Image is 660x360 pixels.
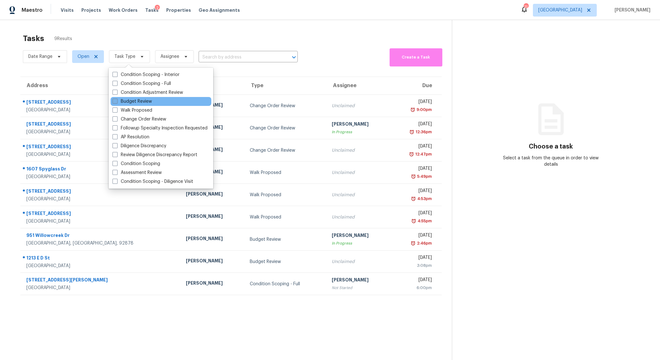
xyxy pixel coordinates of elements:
span: Task Type [114,53,135,60]
div: 11 [524,4,528,10]
div: [GEOGRAPHIC_DATA] [26,129,176,135]
div: [STREET_ADDRESS] [26,121,176,129]
span: Date Range [28,53,52,60]
label: Diligence Discrepancy [112,143,166,149]
div: 4:55pm [416,218,432,224]
span: Create a Task [393,54,439,61]
label: Condition Scoping - Full [112,80,171,87]
h2: Tasks [23,35,44,42]
div: Walk Proposed [250,170,322,176]
label: Assessment Review [112,170,162,176]
button: Create a Task [390,48,442,66]
div: [DATE] [395,99,432,107]
div: [GEOGRAPHIC_DATA] [26,174,176,180]
div: [GEOGRAPHIC_DATA] [26,107,176,113]
div: [PERSON_NAME] [332,121,385,129]
div: [GEOGRAPHIC_DATA] [26,218,176,225]
div: [DATE] [395,188,432,196]
span: Properties [166,7,191,13]
div: 4:53pm [416,196,432,202]
div: [GEOGRAPHIC_DATA] [26,196,176,202]
div: [DATE] [395,277,432,285]
label: Condition Scoping - Diligence Visit [112,178,193,185]
input: Search by address [199,52,280,62]
div: Unclaimed [332,192,385,198]
label: Condition Adjustment Review [112,89,183,96]
label: Condition Scoping - Interior [112,72,180,78]
label: Budget Review [112,98,152,105]
div: [GEOGRAPHIC_DATA] [26,151,176,158]
div: Change Order Review [250,147,322,154]
div: Unclaimed [332,147,385,154]
div: [DATE] [395,232,432,240]
div: [DATE] [395,121,432,129]
div: Budget Review [250,236,322,243]
div: [STREET_ADDRESS] [26,210,176,218]
div: [GEOGRAPHIC_DATA], [GEOGRAPHIC_DATA], 92878 [26,240,176,246]
div: [PERSON_NAME] [186,235,240,243]
div: [GEOGRAPHIC_DATA] [26,285,176,291]
div: [STREET_ADDRESS] [26,99,176,107]
span: [GEOGRAPHIC_DATA] [538,7,582,13]
div: 12:36pm [414,129,432,135]
div: Change Order Review [250,103,322,109]
span: Geo Assignments [199,7,240,13]
label: Change Order Review [112,116,166,122]
div: Unclaimed [332,259,385,265]
div: 1213 E D St [26,255,176,263]
span: Assignee [160,53,179,60]
div: [PERSON_NAME] [186,191,240,199]
div: 2 [155,5,160,11]
div: 2:46pm [416,240,432,246]
div: 6:00pm [395,285,432,291]
span: Tasks [145,8,159,12]
div: In Progress [332,129,385,135]
span: Visits [61,7,74,13]
div: [STREET_ADDRESS][PERSON_NAME] [26,277,176,285]
div: In Progress [332,240,385,246]
div: [STREET_ADDRESS] [26,188,176,196]
th: Type [245,77,327,95]
img: Overdue Alarm Icon [409,151,414,157]
div: 5:49pm [416,173,432,180]
label: Review Diligence Discrepancy Report [112,152,197,158]
div: [PERSON_NAME] [332,232,385,240]
div: [DATE] [395,254,432,262]
div: Walk Proposed [250,192,322,198]
div: 9:00pm [415,107,432,113]
img: Overdue Alarm Icon [411,173,416,180]
th: Due [390,77,442,95]
div: [DATE] [395,143,432,151]
span: 9 Results [54,36,72,42]
th: Address [20,77,181,95]
div: [DATE] [395,165,432,173]
span: [PERSON_NAME] [612,7,650,13]
span: Projects [81,7,101,13]
button: Open [289,53,298,62]
div: Walk Proposed [250,214,322,220]
div: 1607 Spyglass Dr [26,166,176,174]
span: Work Orders [109,7,138,13]
label: AP Resolution [112,134,149,140]
div: [GEOGRAPHIC_DATA] [26,263,176,269]
h3: Choose a task [529,143,573,150]
th: Assignee [327,77,391,95]
div: Condition Scoping - Full [250,281,322,287]
span: Open [78,53,89,60]
div: [STREET_ADDRESS] [26,143,176,151]
div: Unclaimed [332,214,385,220]
div: Unclaimed [332,103,385,109]
img: Overdue Alarm Icon [411,218,416,224]
div: Unclaimed [332,170,385,176]
div: Select a task from the queue in order to view details [501,155,600,168]
img: Overdue Alarm Icon [411,196,416,202]
div: [PERSON_NAME] [186,213,240,221]
div: [PERSON_NAME] [186,258,240,266]
div: 3:08pm [395,262,432,269]
img: Overdue Alarm Icon [409,129,414,135]
label: Condition Scoping [112,161,160,167]
div: Change Order Review [250,125,322,131]
img: Overdue Alarm Icon [411,240,416,246]
div: 12:47pm [414,151,432,157]
div: Not Started [332,285,385,291]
